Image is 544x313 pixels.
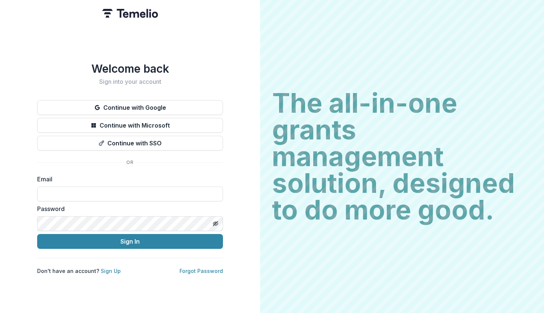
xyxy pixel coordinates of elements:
[37,175,218,184] label: Email
[37,62,223,75] h1: Welcome back
[179,268,223,274] a: Forgot Password
[101,268,121,274] a: Sign Up
[37,136,223,151] button: Continue with SSO
[37,118,223,133] button: Continue with Microsoft
[37,100,223,115] button: Continue with Google
[37,234,223,249] button: Sign In
[37,267,121,275] p: Don't have an account?
[37,204,218,213] label: Password
[102,9,158,18] img: Temelio
[210,218,221,230] button: Toggle password visibility
[37,78,223,85] h2: Sign into your account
